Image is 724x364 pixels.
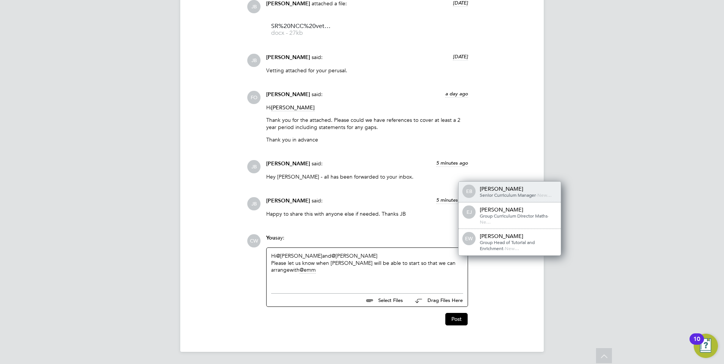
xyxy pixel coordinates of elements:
[266,67,468,74] p: Vetting attached for your perusal.
[300,266,316,274] span: emm
[271,104,315,111] span: [PERSON_NAME]
[247,197,261,210] span: JB
[266,235,275,241] span: You
[453,53,468,60] span: [DATE]
[331,252,378,259] a: @[PERSON_NAME]
[463,185,475,198] span: EB
[266,91,310,98] span: [PERSON_NAME]
[480,239,535,251] span: Group Head of Tutorial and Enrichment
[505,245,519,251] span: New…
[247,234,261,247] span: CW
[548,213,549,219] span: -
[463,206,475,218] span: EJ
[537,192,552,198] span: New…
[266,136,468,143] p: Thank you in advance
[436,160,468,166] span: 5 minutes ago
[266,210,468,217] p: Happy to share this with anyone else if needed. Thanks JB
[436,197,468,203] span: 5 minutes ago
[266,54,310,61] span: [PERSON_NAME]
[480,192,536,198] span: Senior Curriculum Manager
[503,245,505,251] span: -
[480,233,555,240] div: [PERSON_NAME]
[693,339,700,349] div: 10
[480,206,555,213] div: [PERSON_NAME]
[445,90,468,97] span: a day ago
[694,334,718,358] button: Open Resource Center, 10 new notifications
[271,30,332,36] span: docx - 27kb
[266,198,310,204] span: [PERSON_NAME]
[463,233,475,245] span: EW
[480,213,548,219] span: Group Curriculum Director Maths
[247,54,261,67] span: JB
[312,197,323,204] span: said:
[266,160,310,167] span: [PERSON_NAME]
[480,219,491,225] span: Ne…
[247,91,261,104] span: FO
[312,160,323,167] span: said:
[266,173,468,180] p: Hey [PERSON_NAME] - all has been forwarded to your inbox.
[266,104,468,111] p: Hi
[271,23,332,36] a: SR%20NCC%20vetting%20form%20 docx - 27kb
[445,313,468,325] button: Post
[312,91,323,98] span: said:
[312,54,323,61] span: said:
[271,252,463,285] div: Hi ​ and ​
[271,260,463,273] div: Please let us know when [PERSON_NAME] will be able to start so that we can arrangewith
[409,292,463,308] button: Drag Files Here
[266,234,468,247] div: say:
[271,23,332,29] span: SR%20NCC%20vetting%20form%20
[536,192,537,198] span: -
[480,185,555,192] div: [PERSON_NAME]
[266,0,310,7] span: [PERSON_NAME]
[276,252,322,259] a: @[PERSON_NAME]
[247,160,261,173] span: JB
[266,117,468,130] p: Thank you for the attached. Please could we have references to cover at least a 2 year period inc...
